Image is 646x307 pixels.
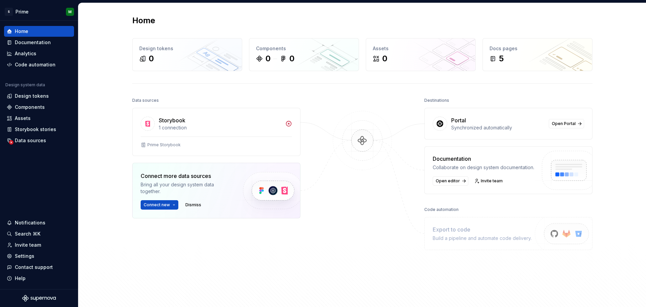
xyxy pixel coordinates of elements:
[433,225,532,234] div: Export to code
[4,59,74,70] a: Code automation
[382,53,387,64] div: 0
[159,124,281,131] div: 1 connection
[15,242,41,248] div: Invite team
[15,137,46,144] div: Data sources
[15,93,49,99] div: Design tokens
[4,113,74,124] a: Assets
[132,96,159,105] div: Data sources
[15,219,45,226] div: Notifications
[15,275,26,282] div: Help
[141,200,178,210] button: Connect new
[4,91,74,101] a: Design tokens
[132,108,300,156] a: Storybook1 connectionPrime Storybook
[159,116,185,124] div: Storybook
[4,228,74,239] button: Search ⌘K
[4,240,74,250] a: Invite team
[433,155,534,163] div: Documentation
[482,38,593,71] a: Docs pages5
[15,28,28,35] div: Home
[15,264,53,271] div: Contact support
[15,115,31,122] div: Assets
[15,253,34,259] div: Settings
[4,37,74,48] a: Documentation
[15,231,40,237] div: Search ⌘K
[4,48,74,59] a: Analytics
[15,39,51,46] div: Documentation
[4,102,74,113] a: Components
[472,176,506,186] a: Invite team
[552,121,576,126] span: Open Portal
[481,178,503,184] span: Invite team
[141,172,231,180] div: Connect more data sources
[185,202,201,208] span: Dismiss
[373,45,469,52] div: Assets
[15,61,56,68] div: Code automation
[4,251,74,262] a: Settings
[68,9,72,14] div: M
[433,164,534,171] div: Collaborate on design system documentation.
[436,178,460,184] span: Open editor
[1,4,77,19] button: SPrimeM
[256,45,352,52] div: Components
[424,205,459,214] div: Code automation
[4,26,74,37] a: Home
[182,200,204,210] button: Dismiss
[141,181,231,195] div: Bring all your design system data together.
[451,116,466,124] div: Portal
[424,96,449,105] div: Destinations
[5,8,13,16] div: S
[22,295,56,302] svg: Supernova Logo
[433,235,532,242] div: Build a pipeline and automate code delivery.
[4,262,74,273] button: Contact support
[265,53,271,64] div: 0
[144,202,170,208] span: Connect new
[433,176,468,186] a: Open editor
[490,45,585,52] div: Docs pages
[289,53,294,64] div: 0
[132,38,242,71] a: Design tokens0
[132,15,155,26] h2: Home
[451,124,545,131] div: Synchronized automatically
[549,119,584,128] a: Open Portal
[15,50,36,57] div: Analytics
[15,8,29,15] div: Prime
[139,45,235,52] div: Design tokens
[4,217,74,228] button: Notifications
[4,273,74,284] button: Help
[149,53,154,64] div: 0
[15,126,56,133] div: Storybook stories
[4,135,74,146] a: Data sources
[5,82,45,88] div: Design system data
[147,142,181,148] div: Prime Storybook
[366,38,476,71] a: Assets0
[15,104,45,111] div: Components
[499,53,504,64] div: 5
[249,38,359,71] a: Components00
[4,124,74,135] a: Storybook stories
